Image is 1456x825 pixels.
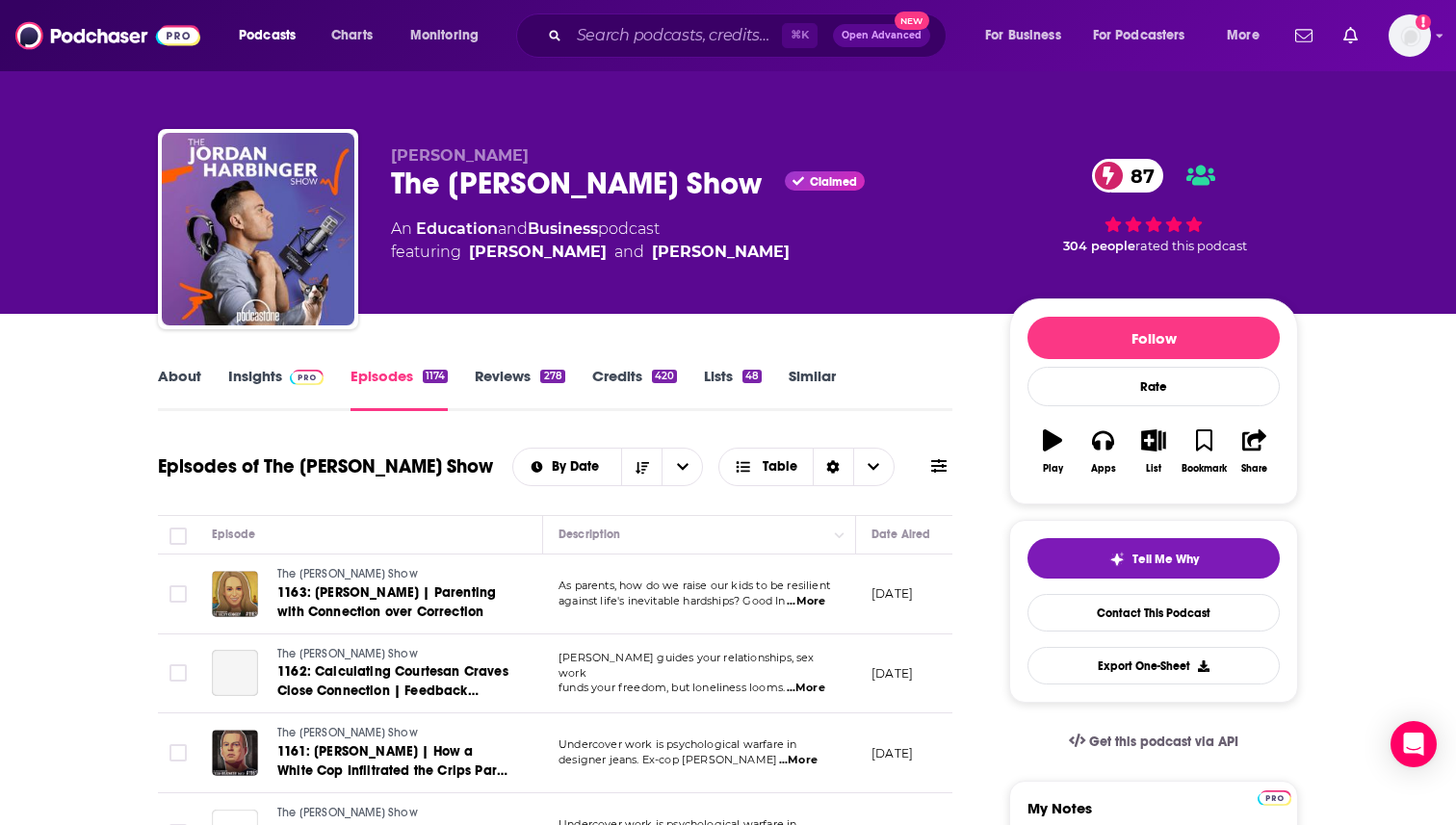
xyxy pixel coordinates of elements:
a: Get this podcast via API [1053,718,1254,765]
span: designer jeans. Ex-cop [PERSON_NAME] [559,753,777,766]
input: Search podcasts, credits, & more... [569,20,782,51]
span: More [1227,22,1260,49]
span: By Date [552,460,606,474]
a: The [PERSON_NAME] Show [277,646,508,663]
a: 1162: Calculating Courtesan Craves Close Connection | Feedback [DATE] [277,662,508,701]
span: against life's inevitable hardships? Good In [559,594,786,607]
a: InsightsPodchaser Pro [228,367,324,411]
img: Podchaser Pro [290,370,324,385]
button: List [1129,417,1179,486]
span: The [PERSON_NAME] Show [277,806,418,819]
span: and [498,219,528,238]
button: Bookmark [1179,417,1229,486]
span: [PERSON_NAME] guides your relationships, sex work [559,651,815,680]
button: open menu [225,20,321,51]
span: ...More [787,594,825,609]
div: List [1146,463,1161,475]
span: Toggle select row [169,664,187,682]
span: Toggle select row [169,744,187,761]
div: Bookmark [1182,463,1227,475]
img: The Jordan Harbinger Show [162,133,354,325]
span: 1161: [PERSON_NAME] | How a White Cop Infiltrated the Crips Part Two [277,743,507,798]
button: Show profile menu [1389,14,1431,57]
a: 1163: [PERSON_NAME] | Parenting with Connection over Correction [277,583,508,622]
span: The [PERSON_NAME] Show [277,647,418,660]
a: Education [416,219,498,238]
span: As parents, how do we raise our kids to be resilient [559,579,830,592]
span: Charts [331,22,373,49]
span: and [614,241,644,264]
a: Lists48 [704,367,762,411]
a: Charts [319,20,384,51]
span: 87 [1111,159,1164,193]
button: tell me why sparkleTell Me Why [1027,538,1280,579]
div: Date Aired [871,523,930,546]
img: tell me why sparkle [1109,552,1125,567]
a: Business [528,219,598,238]
div: 278 [540,370,564,383]
span: Logged in as cmand-s [1389,14,1431,57]
button: open menu [972,20,1085,51]
a: Pro website [1258,787,1291,806]
div: 48 [742,370,762,383]
div: Rate [1027,367,1280,406]
div: 1174 [423,370,448,383]
button: Export One-Sheet [1027,647,1280,684]
div: Episode [212,523,255,546]
a: Credits420 [592,367,677,411]
a: Reviews278 [475,367,564,411]
a: Show notifications dropdown [1336,19,1365,52]
span: For Podcasters [1093,22,1185,49]
div: Description [559,523,620,546]
div: 87 304 peoplerated this podcast [1009,146,1298,266]
a: Contact This Podcast [1027,594,1280,632]
button: Play [1027,417,1078,486]
button: open menu [1213,20,1284,51]
div: An podcast [391,218,790,264]
button: Share [1230,417,1280,486]
button: Choose View [718,448,895,486]
span: 1163: [PERSON_NAME] | Parenting with Connection over Correction [277,584,496,620]
img: Podchaser Pro [1258,790,1291,806]
span: funds your freedom, but loneliness looms. [559,681,785,694]
span: ...More [787,681,825,696]
div: Share [1241,463,1267,475]
button: open menu [662,449,702,485]
div: Apps [1091,463,1116,475]
button: Apps [1078,417,1128,486]
h2: Choose List sort [512,448,704,486]
span: Tell Me Why [1132,552,1199,567]
span: [PERSON_NAME] [391,146,529,165]
a: Episodes1174 [351,367,448,411]
a: 1161: [PERSON_NAME] | How a White Cop Infiltrated the Crips Part Two [277,742,508,781]
span: New [895,12,929,30]
span: Toggle select row [169,585,187,603]
button: open menu [397,20,504,51]
span: 304 people [1063,239,1135,253]
button: Sort Direction [621,449,662,485]
a: Jordan Harbinger [469,241,607,264]
a: Similar [789,367,836,411]
button: Follow [1027,317,1280,359]
span: The [PERSON_NAME] Show [277,567,418,580]
p: [DATE] [871,585,913,602]
span: Open Advanced [842,31,922,40]
img: Podchaser - Follow, Share and Rate Podcasts [15,17,200,54]
h1: Episodes of The [PERSON_NAME] Show [158,454,493,478]
span: Table [763,460,797,474]
span: Claimed [810,177,857,187]
span: rated this podcast [1135,239,1247,253]
button: Column Actions [828,524,851,547]
span: featuring [391,241,790,264]
a: The [PERSON_NAME] Show [277,805,508,822]
a: Show notifications dropdown [1287,19,1320,52]
p: [DATE] [871,745,913,761]
a: The [PERSON_NAME] Show [277,725,508,742]
button: Open AdvancedNew [833,24,930,47]
button: open menu [1080,20,1213,51]
span: ...More [779,753,818,768]
span: Get this podcast via API [1089,734,1238,750]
